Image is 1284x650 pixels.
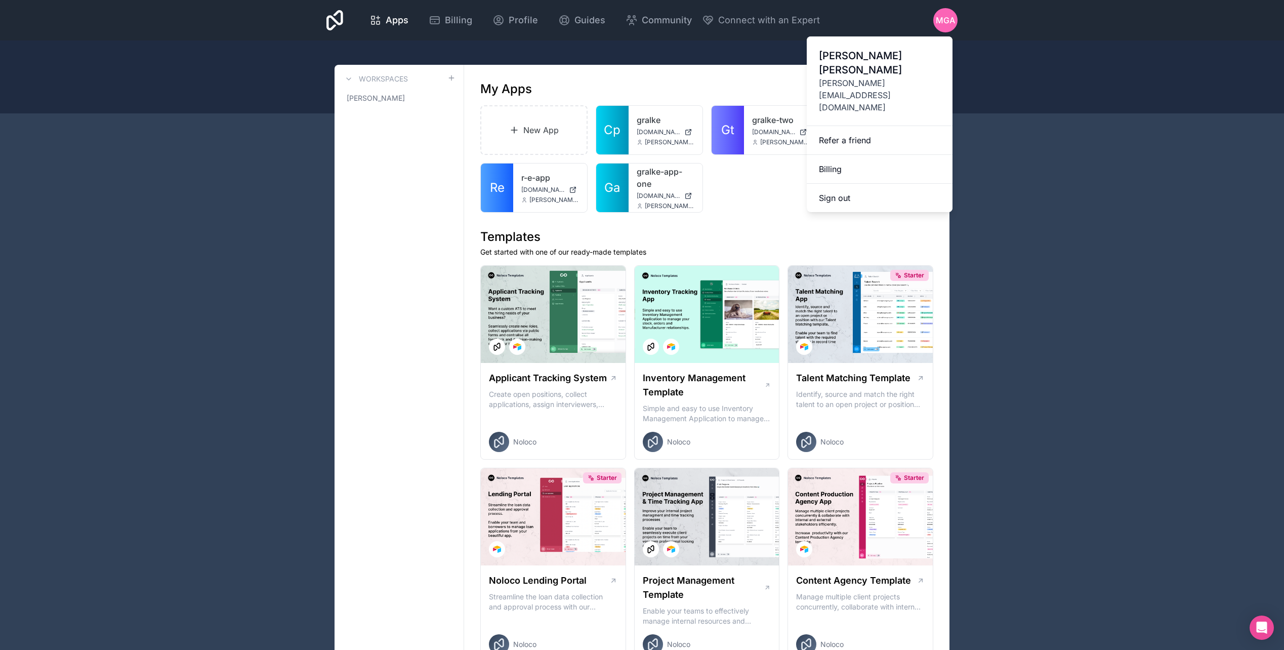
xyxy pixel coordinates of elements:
a: Apps [361,9,417,31]
img: Airtable Logo [513,343,521,351]
span: [DOMAIN_NAME] [637,128,680,136]
span: [DOMAIN_NAME] [637,192,680,200]
button: Sign out [807,184,952,212]
a: Gt [712,106,744,154]
span: MGA [936,14,955,26]
a: [DOMAIN_NAME] [637,192,694,200]
h1: Applicant Tracking System [489,371,607,385]
span: [PERSON_NAME][EMAIL_ADDRESS][DOMAIN_NAME] [645,138,694,146]
span: Guides [574,13,605,27]
p: Identify, source and match the right talent to an open project or position with our Talent Matchi... [796,389,925,410]
span: Noloco [820,639,844,649]
span: Billing [445,13,472,27]
a: gralke-two [752,114,810,126]
span: Gt [721,122,734,138]
div: Open Intercom Messenger [1250,616,1274,640]
a: Workspaces [343,73,408,85]
a: [PERSON_NAME] [343,89,455,107]
span: [PERSON_NAME][EMAIL_ADDRESS][DOMAIN_NAME] [645,202,694,210]
span: Cp [604,122,620,138]
img: Airtable Logo [667,343,675,351]
span: [DOMAIN_NAME] [752,128,796,136]
p: Get started with one of our ready-made templates [480,247,933,257]
span: Noloco [513,639,536,649]
span: Connect with an Expert [718,13,820,27]
a: Billing [807,155,952,184]
h1: Inventory Management Template [643,371,764,399]
a: [DOMAIN_NAME] [521,186,579,194]
h3: Workspaces [359,74,408,84]
span: Profile [509,13,538,27]
a: r-e-app [521,172,579,184]
span: Noloco [820,437,844,447]
span: Noloco [667,437,690,447]
a: gralke-app-one [637,166,694,190]
h1: My Apps [480,81,532,97]
span: [PERSON_NAME][EMAIL_ADDRESS][DOMAIN_NAME] [819,77,940,113]
span: Starter [597,474,617,482]
h1: Project Management Template [643,574,764,602]
span: Re [490,180,505,196]
p: Streamline the loan data collection and approval process with our Lending Portal template. [489,592,617,612]
img: Airtable Logo [800,343,808,351]
img: Airtable Logo [493,545,501,553]
a: gralke [637,114,694,126]
span: Community [642,13,692,27]
span: Noloco [513,437,536,447]
a: Guides [550,9,613,31]
a: Profile [484,9,546,31]
a: Refer a friend [807,126,952,155]
span: [PERSON_NAME][EMAIL_ADDRESS][DOMAIN_NAME] [760,138,810,146]
span: [PERSON_NAME][EMAIL_ADDRESS][DOMAIN_NAME] [529,196,579,204]
a: Billing [421,9,480,31]
a: [DOMAIN_NAME] [637,128,694,136]
a: Cp [596,106,629,154]
a: Ga [596,164,629,212]
a: Community [617,9,700,31]
img: Airtable Logo [800,545,808,553]
span: Apps [386,13,408,27]
span: Ga [604,180,620,196]
span: Noloco [667,639,690,649]
a: New App [480,105,588,155]
img: Airtable Logo [667,545,675,553]
span: [PERSON_NAME] [347,93,405,103]
button: Connect with an Expert [702,13,820,27]
p: Simple and easy to use Inventory Management Application to manage your stock, orders and Manufact... [643,403,771,424]
h1: Templates [480,229,933,245]
span: Starter [904,474,924,482]
h1: Talent Matching Template [796,371,910,385]
span: Starter [904,271,924,279]
span: [PERSON_NAME] [PERSON_NAME] [819,49,940,77]
a: Re [481,164,513,212]
h1: Content Agency Template [796,574,911,588]
p: Manage multiple client projects concurrently, collaborate with internal and external stakeholders... [796,592,925,612]
h1: Noloco Lending Portal [489,574,587,588]
p: Enable your teams to effectively manage internal resources and execute client projects on time. [643,606,771,626]
p: Create open positions, collect applications, assign interviewers, centralise candidate feedback a... [489,389,617,410]
span: [DOMAIN_NAME] [521,186,565,194]
a: [DOMAIN_NAME] [752,128,810,136]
